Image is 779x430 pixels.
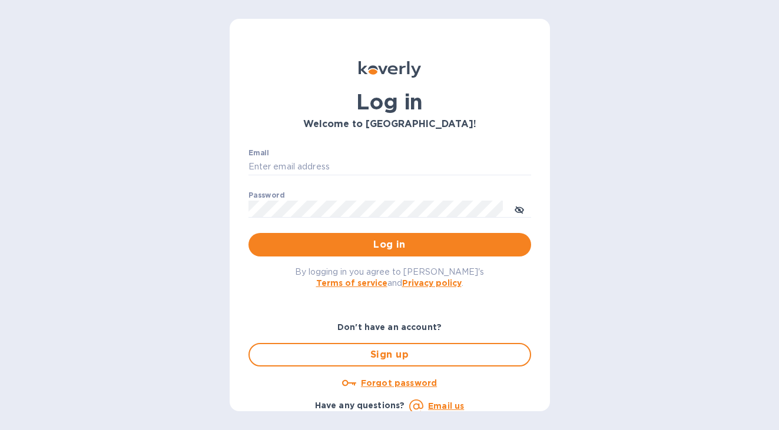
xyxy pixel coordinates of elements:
label: Password [248,192,284,199]
button: Sign up [248,343,531,366]
u: Forgot password [361,378,437,388]
button: toggle password visibility [508,197,531,221]
a: Privacy policy [402,278,462,288]
b: Have any questions? [315,401,405,410]
span: By logging in you agree to [PERSON_NAME]'s and . [295,267,484,288]
a: Terms of service [316,278,387,288]
h3: Welcome to [GEOGRAPHIC_DATA]! [248,119,531,130]
b: Don't have an account? [337,322,442,332]
img: Koverly [359,61,421,78]
span: Sign up [259,348,521,362]
a: Email us [428,401,464,411]
label: Email [248,149,269,156]
button: Log in [248,233,531,256]
h1: Log in [248,89,531,114]
span: Log in [258,238,522,252]
input: Enter email address [248,158,531,176]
